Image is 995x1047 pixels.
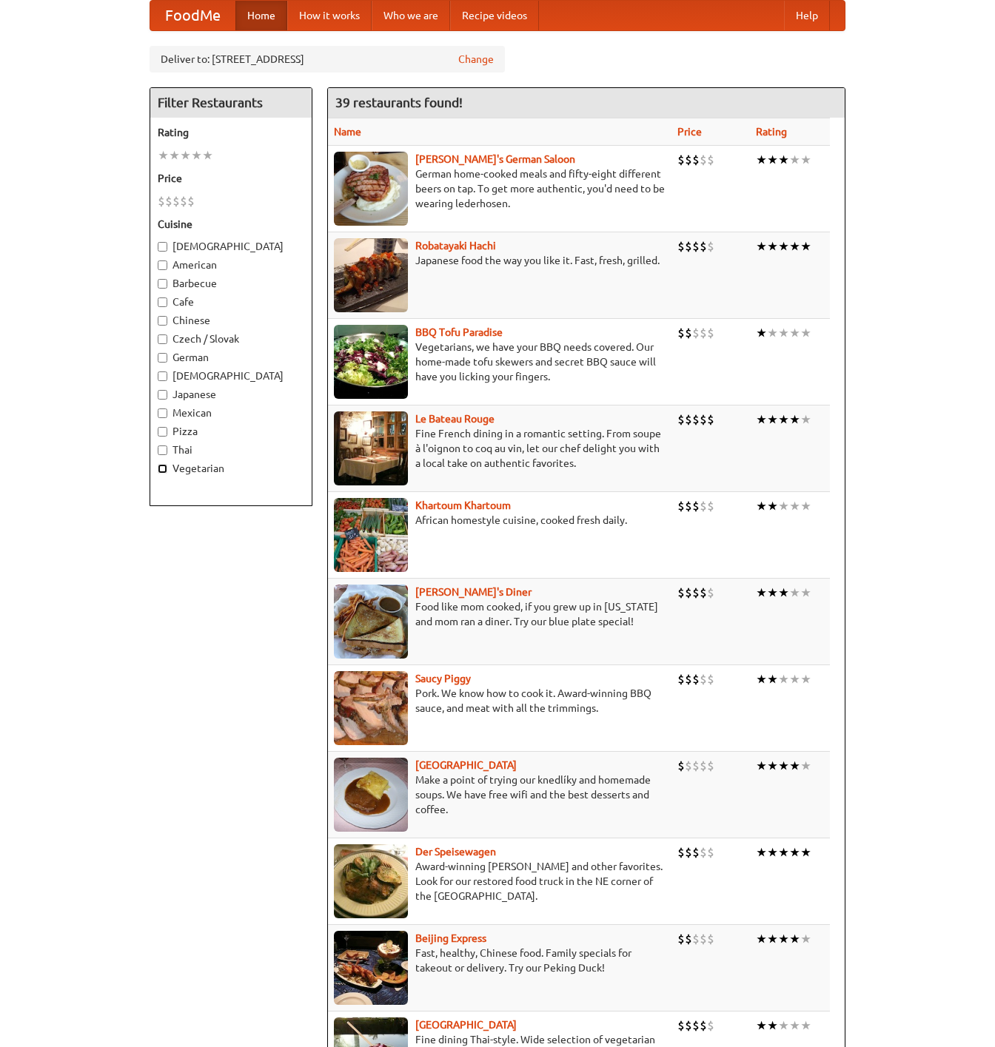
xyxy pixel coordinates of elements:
h5: Rating [158,125,304,140]
li: $ [677,325,685,341]
li: ★ [800,152,811,168]
li: ★ [778,844,789,861]
li: $ [692,238,700,255]
input: Thai [158,445,167,455]
p: Food like mom cooked, if you grew up in [US_STATE] and mom ran a diner. Try our blue plate special! [334,599,666,629]
li: $ [700,238,707,255]
label: Czech / Slovak [158,331,304,346]
label: Chinese [158,313,304,328]
li: ★ [778,498,789,514]
label: German [158,350,304,365]
li: $ [685,1017,692,1034]
li: ★ [158,147,169,164]
label: [DEMOGRAPHIC_DATA] [158,239,304,254]
p: Award-winning [PERSON_NAME] and other favorites. Look for our restored food truck in the NE corne... [334,859,666,903]
p: Fast, healthy, Chinese food. Family specials for takeout or delivery. Try our Peking Duck! [334,946,666,975]
a: Robatayaki Hachi [415,240,496,252]
input: Mexican [158,408,167,418]
li: ★ [767,411,778,428]
b: [PERSON_NAME]'s German Saloon [415,153,575,165]
li: $ [707,238,714,255]
li: ★ [789,844,800,861]
a: Saucy Piggy [415,673,471,684]
li: $ [685,758,692,774]
li: $ [692,152,700,168]
li: ★ [778,411,789,428]
li: ★ [789,152,800,168]
li: $ [707,152,714,168]
img: czechpoint.jpg [334,758,408,832]
li: $ [692,671,700,687]
label: Cafe [158,294,304,309]
li: ★ [767,671,778,687]
li: $ [677,931,685,947]
li: ★ [767,152,778,168]
a: Recipe videos [450,1,539,30]
li: ★ [778,1017,789,1034]
li: $ [158,193,165,209]
p: Pork. We know how to cook it. Award-winning BBQ sauce, and meat with all the trimmings. [334,686,666,716]
li: ★ [202,147,213,164]
li: $ [677,671,685,687]
img: robatayaki.jpg [334,238,408,312]
p: Japanese food the way you like it. Fast, fresh, grilled. [334,253,666,268]
input: Vegetarian [158,464,167,474]
li: ★ [767,758,778,774]
li: $ [692,325,700,341]
li: ★ [767,931,778,947]
li: $ [692,585,700,601]
img: tofuparadise.jpg [334,325,408,399]
li: $ [707,325,714,341]
input: [DEMOGRAPHIC_DATA] [158,242,167,252]
li: $ [685,152,692,168]
li: ★ [789,411,800,428]
p: Make a point of trying our knedlíky and homemade soups. We have free wifi and the best desserts a... [334,772,666,817]
li: ★ [778,325,789,341]
img: saucy.jpg [334,671,408,745]
input: Pizza [158,427,167,437]
li: ★ [789,671,800,687]
li: ★ [169,147,180,164]
li: $ [707,931,714,947]
li: ★ [756,498,767,514]
li: $ [700,758,707,774]
input: Cafe [158,297,167,307]
li: ★ [789,1017,800,1034]
p: Vegetarians, we have your BBQ needs covered. Our home-made tofu skewers and secret BBQ sauce will... [334,340,666,384]
li: ★ [180,147,191,164]
li: ★ [778,931,789,947]
a: Der Speisewagen [415,846,496,858]
input: Chinese [158,316,167,326]
li: ★ [800,238,811,255]
li: $ [700,1017,707,1034]
li: ★ [778,585,789,601]
img: khartoum.jpg [334,498,408,572]
li: $ [677,498,685,514]
li: ★ [789,238,800,255]
a: [GEOGRAPHIC_DATA] [415,759,517,771]
input: American [158,260,167,270]
a: Home [235,1,287,30]
p: Fine French dining in a romantic setting. From soupe à l'oignon to coq au vin, let our chef delig... [334,426,666,471]
img: esthers.jpg [334,152,408,226]
li: $ [707,498,714,514]
li: ★ [800,325,811,341]
a: Beijing Express [415,932,486,944]
li: ★ [789,758,800,774]
b: BBQ Tofu Paradise [415,326,503,338]
a: Price [677,126,702,138]
li: $ [707,585,714,601]
li: $ [700,498,707,514]
a: Le Bateau Rouge [415,413,495,425]
li: $ [685,498,692,514]
label: Vegetarian [158,461,304,476]
li: ★ [767,498,778,514]
li: $ [685,671,692,687]
a: How it works [287,1,372,30]
li: $ [700,585,707,601]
